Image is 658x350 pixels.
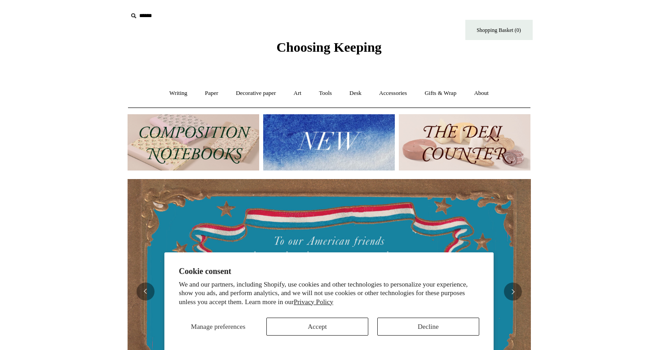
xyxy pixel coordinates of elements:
[399,114,530,171] img: The Deli Counter
[276,40,381,54] span: Choosing Keeping
[286,81,309,105] a: Art
[266,318,368,336] button: Accept
[465,20,533,40] a: Shopping Basket (0)
[228,81,284,105] a: Decorative paper
[294,298,333,305] a: Privacy Policy
[179,280,479,307] p: We and our partners, including Shopify, use cookies and other technologies to personalize your ex...
[128,114,259,171] img: 202302 Composition ledgers.jpg__PID:69722ee6-fa44-49dd-a067-31375e5d54ec
[179,318,257,336] button: Manage preferences
[416,81,464,105] a: Gifts & Wrap
[341,81,370,105] a: Desk
[466,81,497,105] a: About
[137,283,155,301] button: Previous
[276,47,381,53] a: Choosing Keeping
[377,318,479,336] button: Decline
[371,81,415,105] a: Accessories
[504,283,522,301] button: Next
[191,323,245,330] span: Manage preferences
[161,81,195,105] a: Writing
[311,81,340,105] a: Tools
[263,114,395,171] img: New.jpg__PID:f73bdf93-380a-4a35-bcfe-7823039498e1
[179,267,479,276] h2: Cookie consent
[197,81,226,105] a: Paper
